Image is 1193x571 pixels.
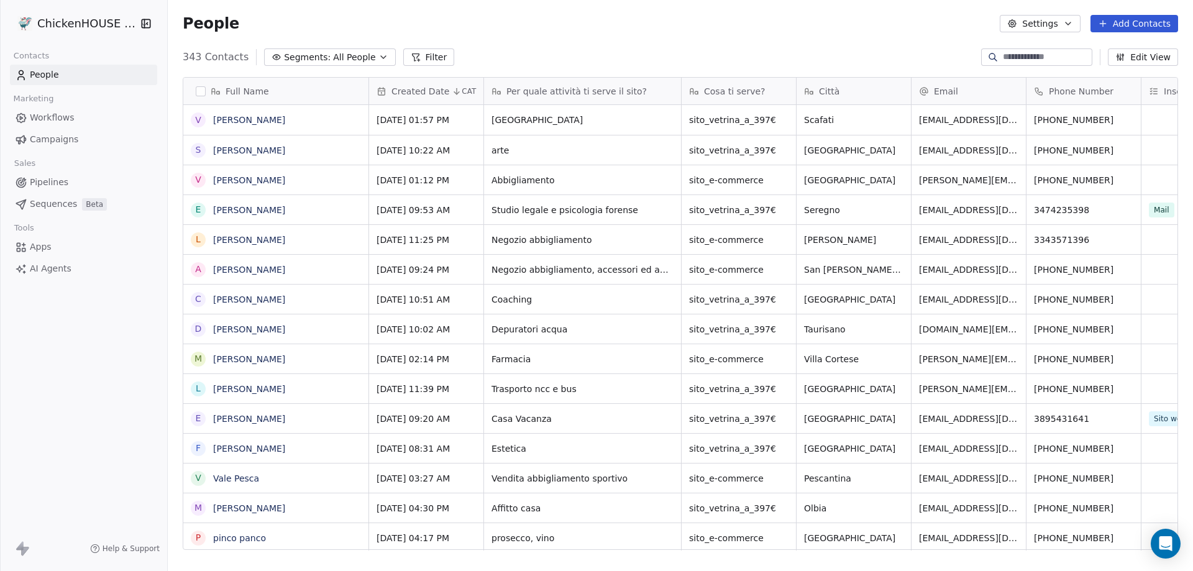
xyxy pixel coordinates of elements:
[213,265,285,275] a: [PERSON_NAME]
[213,503,285,513] a: [PERSON_NAME]
[491,502,674,514] span: Affitto casa
[377,383,476,395] span: [DATE] 11:39 PM
[484,78,681,104] div: Per quale attività ti serve il sito?
[804,442,903,455] span: [GEOGRAPHIC_DATA]
[30,240,52,254] span: Apps
[377,144,476,157] span: [DATE] 10:22 AM
[491,442,674,455] span: Estetica
[1090,15,1178,32] button: Add Contacts
[462,86,476,96] span: CAT
[804,204,903,216] span: Seregno
[9,154,41,173] span: Sales
[213,205,285,215] a: [PERSON_NAME]
[919,263,1018,276] span: [EMAIL_ADDRESS][DOMAIN_NAME]
[195,293,201,306] div: C
[919,472,1018,485] span: [EMAIL_ADDRESS][DOMAIN_NAME]
[804,413,903,425] span: [GEOGRAPHIC_DATA]
[919,532,1018,544] span: [EMAIL_ADDRESS][DOMAIN_NAME]
[1034,114,1133,126] span: [PHONE_NUMBER]
[1108,48,1178,66] button: Edit View
[82,198,107,211] span: Beta
[689,472,788,485] span: sito_e-commerce
[213,235,285,245] a: [PERSON_NAME]
[403,48,455,66] button: Filter
[30,133,78,146] span: Campaigns
[1034,413,1133,425] span: 3895431641
[30,68,59,81] span: People
[804,383,903,395] span: [GEOGRAPHIC_DATA]
[196,233,201,246] div: l
[377,114,476,126] span: [DATE] 01:57 PM
[491,114,674,126] span: [GEOGRAPHIC_DATA]
[195,263,201,276] div: A
[919,114,1018,126] span: [EMAIL_ADDRESS][DOMAIN_NAME]
[391,85,449,98] span: Created Date
[491,293,674,306] span: Coaching
[213,533,266,543] a: pinco panco
[689,234,788,246] span: sito_e-commerce
[213,384,285,394] a: [PERSON_NAME]
[8,89,59,108] span: Marketing
[804,532,903,544] span: [GEOGRAPHIC_DATA]
[919,502,1018,514] span: [EMAIL_ADDRESS][DOMAIN_NAME]
[1034,353,1133,365] span: [PHONE_NUMBER]
[213,115,285,125] a: [PERSON_NAME]
[804,263,903,276] span: San [PERSON_NAME] sul [PERSON_NAME]
[1149,203,1174,217] span: Mail
[377,293,476,306] span: [DATE] 10:51 AM
[377,323,476,336] span: [DATE] 10:02 AM
[10,65,157,85] a: People
[377,502,476,514] span: [DATE] 04:30 PM
[10,107,157,128] a: Workflows
[491,413,674,425] span: Casa Vacanza
[377,472,476,485] span: [DATE] 03:27 AM
[1034,204,1133,216] span: 3474235398
[1149,411,1191,426] span: Sito web
[213,145,285,155] a: [PERSON_NAME]
[1034,383,1133,395] span: [PHONE_NUMBER]
[10,258,157,279] a: AI Agents
[491,472,674,485] span: Vendita abbigliamento sportivo
[213,444,285,454] a: [PERSON_NAME]
[804,353,903,365] span: Villa Cortese
[919,144,1018,157] span: [EMAIL_ADDRESS][DOMAIN_NAME]
[183,14,239,33] span: People
[919,353,1018,365] span: [PERSON_NAME][EMAIL_ADDRESS][DOMAIN_NAME]
[1034,532,1133,544] span: [PHONE_NUMBER]
[30,198,77,211] span: Sequences
[804,323,903,336] span: Taurisano
[689,442,788,455] span: sito_vetrina_a_397€
[284,51,331,64] span: Segments:
[1034,234,1133,246] span: 3343571396
[1034,472,1133,485] span: [PHONE_NUMBER]
[1026,78,1141,104] div: Phone Number
[213,295,285,304] a: [PERSON_NAME]
[10,172,157,193] a: Pipelines
[30,262,71,275] span: AI Agents
[689,532,788,544] span: sito_e-commerce
[213,354,285,364] a: [PERSON_NAME]
[934,85,958,98] span: Email
[17,16,32,31] img: 4.jpg
[689,323,788,336] span: sito_vetrina_a_397€
[491,353,674,365] span: Farmacia
[689,204,788,216] span: sito_vetrina_a_397€
[377,204,476,216] span: [DATE] 09:53 AM
[377,263,476,276] span: [DATE] 09:24 PM
[919,174,1018,186] span: [PERSON_NAME][EMAIL_ADDRESS][PERSON_NAME][DOMAIN_NAME]
[183,105,369,550] div: grid
[819,85,839,98] span: Città
[689,383,788,395] span: sito_vetrina_a_397€
[213,473,259,483] a: Vale Pesca
[196,531,201,544] div: p
[804,144,903,157] span: [GEOGRAPHIC_DATA]
[804,293,903,306] span: [GEOGRAPHIC_DATA]
[103,544,160,554] span: Help & Support
[195,322,202,336] div: D
[183,78,368,104] div: Full Name
[1000,15,1080,32] button: Settings
[196,382,201,395] div: L
[9,219,39,237] span: Tools
[195,114,201,127] div: V
[506,85,647,98] span: Per quale attività ti serve il sito?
